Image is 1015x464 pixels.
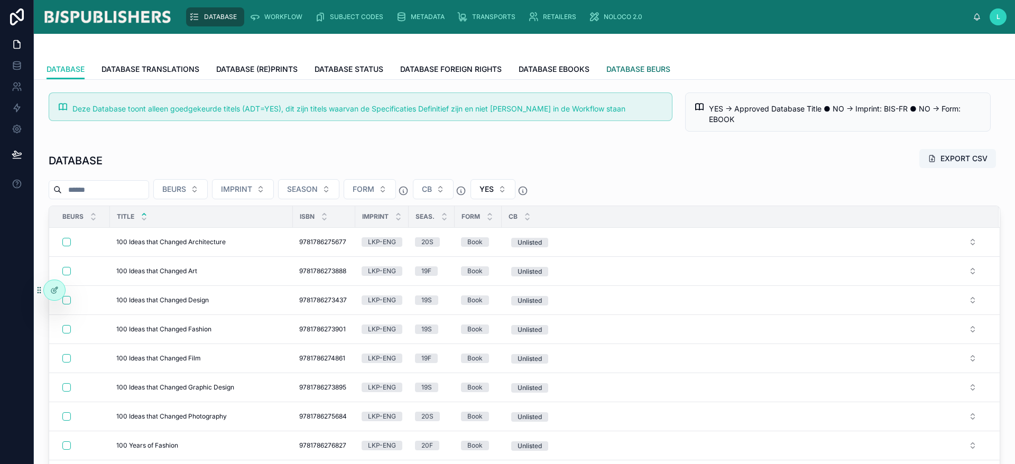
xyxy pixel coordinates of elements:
[502,377,986,397] a: Select Button
[368,383,396,392] div: LKP-ENG
[411,13,445,21] span: METADATA
[586,7,650,26] a: NOLOCO 2.0
[101,60,199,81] a: DATABASE TRANSLATIONS
[413,179,454,199] button: Select Button
[299,325,349,333] a: 9781786273901
[116,354,287,363] a: 100 Ideas that Changed Film
[503,320,985,339] button: Select Button
[330,13,383,21] span: SUBJECT CODES
[461,383,495,392] a: Book
[116,383,287,392] a: 100 Ideas that Changed Graphic Design
[362,266,402,276] a: LKP-ENG
[467,412,483,421] div: Book
[421,383,432,392] div: 19S
[368,295,396,305] div: LKP-ENG
[204,13,237,21] span: DATABASE
[415,412,448,421] a: 20S
[216,64,298,75] span: DATABASE (RE)PRINTS
[221,184,252,194] span: IMPRINT
[299,238,349,246] a: 9781786275677
[116,296,287,304] a: 100 Ideas that Changed Design
[186,7,244,26] a: DATABASE
[467,441,483,450] div: Book
[362,441,402,450] a: LKP-ENG
[421,266,431,276] div: 19F
[116,267,197,275] span: 100 Ideas that Changed Art
[996,13,1000,21] span: L
[299,267,346,275] span: 9781786273888
[461,354,495,363] a: Book
[400,64,502,75] span: DATABASE FOREIGN RIGHTS
[518,354,542,364] div: Unlisted
[393,7,452,26] a: METADATA
[368,324,396,334] div: LKP-ENG
[518,238,542,247] div: Unlisted
[278,179,339,199] button: Select Button
[503,407,985,426] button: Select Button
[49,153,103,168] h1: DATABASE
[519,60,589,81] a: DATABASE EBOOKS
[299,354,345,363] span: 9781786274861
[299,383,349,392] a: 9781786273895
[299,238,346,246] span: 9781786275677
[509,212,518,221] span: CB
[362,295,402,305] a: LKP-ENG
[454,7,523,26] a: TRANSPORTS
[362,237,402,247] a: LKP-ENG
[368,266,396,276] div: LKP-ENG
[604,13,642,21] span: NOLOCO 2.0
[502,261,986,281] a: Select Button
[518,267,542,276] div: Unlisted
[400,60,502,81] a: DATABASE FOREIGN RIGHTS
[368,237,396,247] div: LKP-ENG
[415,383,448,392] a: 19S
[368,441,396,450] div: LKP-ENG
[116,412,287,421] a: 100 Ideas that Changed Photography
[518,441,542,451] div: Unlisted
[472,13,515,21] span: TRANSPORTS
[470,179,515,199] button: Select Button
[461,412,495,421] a: Book
[502,232,986,252] a: Select Button
[287,184,318,194] span: SEASON
[299,325,346,333] span: 9781786273901
[72,104,625,113] span: Deze Database toont alleen goedgekeurde titels (ADT=YES), dit zijn titels waarvan de Specificatie...
[462,212,480,221] span: FORM
[362,212,389,221] span: IMPRINT
[299,296,347,304] span: 9781786273437
[315,60,383,81] a: DATABASE STATUS
[116,267,287,275] a: 100 Ideas that Changed Art
[467,295,483,305] div: Book
[344,179,396,199] button: Select Button
[362,383,402,392] a: LKP-ENG
[116,441,178,450] span: 100 Years of Fashion
[299,354,349,363] a: 9781786274861
[709,104,961,124] span: YES → Approved Database Title ● NO → Imprint: BIS-FR ● NO → Form: EBOOK
[368,412,396,421] div: LKP-ENG
[116,441,287,450] a: 100 Years of Fashion
[72,104,663,114] div: Deze Database toont alleen goedgekeurde titels (ADT=YES), dit zijn titels waarvan de Specificatie...
[502,348,986,368] a: Select Button
[518,412,542,422] div: Unlisted
[518,296,542,305] div: Unlisted
[479,184,494,194] span: YES
[353,184,374,194] span: FORM
[503,378,985,397] button: Select Button
[299,441,349,450] a: 9781786276827
[502,290,986,310] a: Select Button
[502,319,986,339] a: Select Button
[299,412,347,421] span: 9781786275684
[502,406,986,426] a: Select Button
[421,412,433,421] div: 20S
[502,435,986,456] a: Select Button
[503,233,985,252] button: Select Button
[62,212,84,221] span: Beurs
[42,8,172,25] img: App logo
[153,179,208,199] button: Select Button
[461,441,495,450] a: Book
[264,13,302,21] span: WORKFLOW
[116,238,287,246] a: 100 Ideas that Changed Architecture
[116,354,201,363] span: 100 Ideas that Changed Film
[467,237,483,247] div: Book
[117,212,134,221] span: TITLE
